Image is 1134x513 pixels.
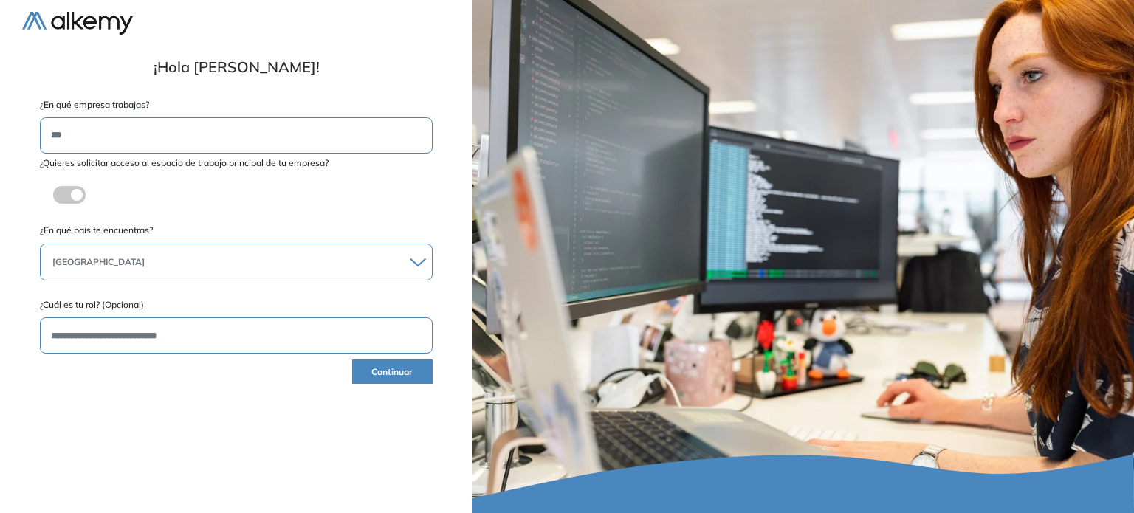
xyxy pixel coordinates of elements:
[22,58,450,76] h1: ¡Hola [PERSON_NAME]!
[352,359,433,384] button: Continuar
[40,156,433,170] label: ¿Quieres solicitar acceso al espacio de trabajo principal de tu empresa?
[40,224,153,235] span: ¿En qué país te encuentras?
[47,256,145,268] span: [GEOGRAPHIC_DATA]
[40,98,433,111] label: ¿En qué empresa trabajas?
[40,298,433,311] label: ¿Cuál es tu rol? (Opcional)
